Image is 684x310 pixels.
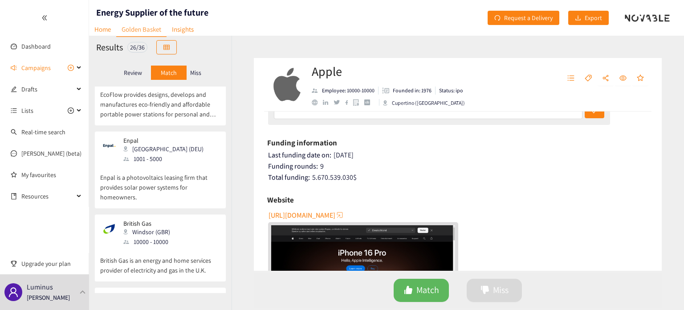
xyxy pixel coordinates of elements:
[269,208,344,222] button: [URL][DOMAIN_NAME]
[27,281,53,293] p: Luminus
[116,22,167,37] a: Golden Basket
[322,87,375,95] p: Employee: 10000-10000
[21,80,74,98] span: Drafts
[312,87,379,95] li: Employees
[21,255,82,273] span: Upgrade your plan
[493,283,509,297] span: Miss
[100,220,118,238] img: Snapshot of the company's website
[585,13,602,23] span: Export
[364,99,375,105] a: crunchbase
[100,247,220,275] p: British Gas is an energy and home services provider of electricity and gas in the U.K.
[100,81,220,119] p: EcoFlow provides designs, develops and manufactures eco-friendly and affordable portable power st...
[96,41,123,54] h2: Results
[21,59,51,77] span: Campaigns
[41,15,48,21] span: double-left
[580,71,596,86] button: tag
[393,87,432,95] p: Founded in: 1976
[11,107,17,114] span: unordered-list
[100,137,118,155] img: Snapshot of the company's website
[268,173,310,182] span: Total funding:
[379,87,436,95] li: Founded in year
[585,74,592,83] span: tag
[127,42,147,53] div: 26 / 36
[21,128,65,136] a: Real-time search
[21,187,74,205] span: Resources
[123,154,209,164] div: 1001 - 5000
[467,279,522,302] button: dislikeMiss
[585,104,604,118] button: check
[68,107,74,114] span: plus-circle
[27,293,70,302] p: [PERSON_NAME]
[619,74,627,83] span: eye
[394,279,449,302] button: likeMatch
[163,44,170,51] span: table
[637,74,644,83] span: star
[123,220,170,227] p: British Gas
[615,71,631,86] button: eye
[190,69,201,76] p: Miss
[602,74,609,83] span: share-alt
[334,100,345,104] a: twitter
[89,22,116,36] a: Home
[383,99,465,107] div: Cupertino ([GEOGRAPHIC_DATA])
[124,69,142,76] p: Review
[267,193,294,207] h6: Website
[156,40,177,54] button: table
[416,283,439,297] span: Match
[268,151,649,160] div: [DATE]
[21,149,81,157] a: [PERSON_NAME] (beta)
[436,87,463,95] li: Status
[123,237,175,247] div: 10000 - 10000
[268,162,649,171] div: 9
[439,87,463,95] p: Status: ipo
[268,150,331,160] span: Last funding date on:
[575,15,581,22] span: download
[269,67,305,103] img: Company Logo
[11,193,17,199] span: book
[161,69,177,76] p: Match
[268,161,318,171] span: Funding rounds:
[323,100,334,105] a: linkedin
[312,99,323,105] a: website
[68,65,74,71] span: plus-circle
[494,15,501,22] span: redo
[591,108,598,115] span: check
[598,71,614,86] button: share-alt
[11,86,17,92] span: edit
[123,227,175,237] div: Windsor (GBR)
[167,22,199,36] a: Insights
[568,11,609,25] button: downloadExport
[11,65,17,71] span: sound
[504,13,553,23] span: Request a Delivery
[269,210,335,221] span: [URL][DOMAIN_NAME]
[123,137,204,144] p: Enpal
[268,173,649,182] div: 5.670.539.030 $
[11,260,17,267] span: trophy
[21,102,33,120] span: Lists
[639,267,684,310] iframe: Chat Widget
[563,71,579,86] button: unordered-list
[353,99,364,106] a: google maps
[21,166,82,184] a: My favourites
[488,11,559,25] button: redoRequest a Delivery
[632,71,648,86] button: star
[100,164,220,202] p: Enpal is a photovoltaics leasing firm that provides solar power systems for homeowners.
[312,62,465,80] h2: Apple
[96,6,208,19] h1: Energy Supplier of the future
[567,74,574,83] span: unordered-list
[8,287,19,298] span: user
[404,285,413,296] span: like
[345,100,354,105] a: facebook
[21,42,51,50] a: Dashboard
[480,285,489,296] span: dislike
[267,136,337,149] h6: Funding information
[123,144,209,154] div: [GEOGRAPHIC_DATA] (DEU)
